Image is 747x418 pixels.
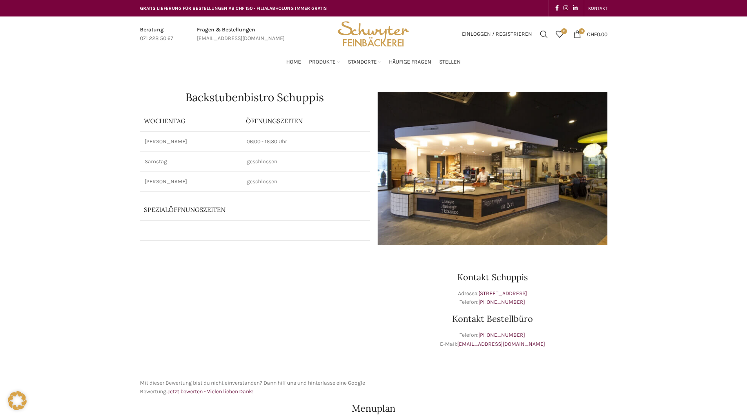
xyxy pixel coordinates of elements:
[588,0,607,16] a: KONTAKT
[286,58,301,66] span: Home
[145,158,237,166] p: Samstag
[247,138,365,146] p: 06:00 - 16:30 Uhr
[462,31,532,37] span: Einloggen / Registrieren
[348,58,377,66] span: Standorte
[587,31,597,37] span: CHF
[389,58,431,66] span: Häufige Fragen
[309,58,336,66] span: Produkte
[145,138,237,146] p: [PERSON_NAME]
[561,3,571,14] a: Instagram social link
[247,178,365,186] p: geschlossen
[587,31,607,37] bdi: 0.00
[478,299,525,305] a: [PHONE_NUMBER]
[286,54,301,70] a: Home
[378,289,607,307] p: Adresse: Telefon:
[478,332,525,338] a: [PHONE_NUMBER]
[140,253,370,371] iframe: schwyter schuppis
[439,58,461,66] span: Stellen
[144,205,328,214] p: Spezialöffnungszeiten
[552,26,567,42] div: Meine Wunschliste
[140,26,173,43] a: Infobox link
[197,26,285,43] a: Infobox link
[140,379,370,396] p: Mit dieser Bewertung bist du nicht einverstanden? Dann hilf uns und hinterlasse eine Google Bewer...
[144,117,238,125] p: Wochentag
[335,30,412,37] a: Site logo
[335,16,412,52] img: Bäckerei Schwyter
[136,54,611,70] div: Main navigation
[458,26,536,42] a: Einloggen / Registrieren
[584,0,611,16] div: Secondary navigation
[140,92,370,103] h1: Backstubenbistro Schuppis
[309,54,340,70] a: Produkte
[140,5,327,11] span: GRATIS LIEFERUNG FÜR BESTELLUNGEN AB CHF 150 - FILIALABHOLUNG IMMER GRATIS
[552,26,567,42] a: 0
[378,314,607,323] h3: Kontakt Bestellbüro
[247,158,365,166] p: geschlossen
[553,3,561,14] a: Facebook social link
[378,331,607,349] p: Telefon: E-Mail:
[561,28,567,34] span: 0
[378,273,607,281] h3: Kontakt Schuppis
[439,54,461,70] a: Stellen
[389,54,431,70] a: Häufige Fragen
[457,341,545,347] a: [EMAIL_ADDRESS][DOMAIN_NAME]
[579,28,585,34] span: 0
[569,26,611,42] a: 0 CHF0.00
[478,290,527,297] a: [STREET_ADDRESS]
[536,26,552,42] a: Suchen
[246,117,366,125] p: ÖFFNUNGSZEITEN
[140,404,607,413] h2: Menuplan
[167,388,254,395] a: Jetzt bewerten - Vielen lieben Dank!
[145,178,237,186] p: [PERSON_NAME]
[348,54,381,70] a: Standorte
[571,3,580,14] a: Linkedin social link
[588,5,607,11] span: KONTAKT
